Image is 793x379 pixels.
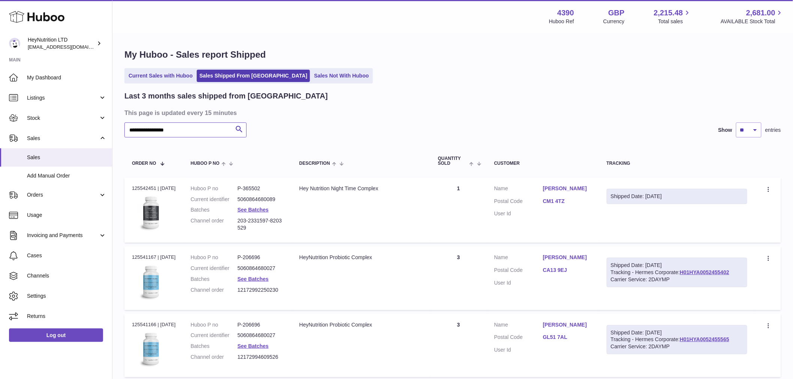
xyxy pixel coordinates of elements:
[238,276,269,282] a: See Batches
[299,254,423,261] div: HeyNutrition Probiotic Complex
[299,161,330,166] span: Description
[543,185,592,192] a: [PERSON_NAME]
[191,161,220,166] span: Huboo P no
[27,135,99,142] span: Sales
[124,91,328,101] h2: Last 3 months sales shipped from [GEOGRAPHIC_DATA]
[494,185,543,194] dt: Name
[27,94,99,101] span: Listings
[611,329,743,336] div: Shipped Date: [DATE]
[191,185,238,192] dt: Huboo P no
[28,36,95,51] div: HeyNutrition LTD
[611,193,743,200] div: Shipped Date: [DATE]
[238,185,284,192] dd: P-365502
[543,321,592,328] a: [PERSON_NAME]
[557,8,574,18] strong: 4390
[431,314,487,377] td: 3
[238,265,284,272] dd: 5060864680027
[431,246,487,310] td: 3
[721,8,784,25] a: 2,681.00 AVAILABLE Stock Total
[238,286,284,294] dd: 12172992250230
[132,194,169,231] img: 43901725566478.jpg
[27,212,106,219] span: Usage
[124,109,779,117] h3: This page is updated every 15 minutes
[494,210,543,217] dt: User Id
[494,161,592,166] div: Customer
[238,354,284,361] dd: 12172994609526
[603,18,625,25] div: Currency
[680,269,729,275] a: H01HYA0052455402
[124,49,781,61] h1: My Huboo - Sales report Shipped
[654,8,692,25] a: 2,215.48 Total sales
[608,8,624,18] strong: GBP
[238,196,284,203] dd: 5060864680089
[494,254,543,263] dt: Name
[607,258,747,287] div: Tracking - Hermes Corporate:
[611,343,743,350] div: Carrier Service: 2DAYMP
[611,276,743,283] div: Carrier Service: 2DAYMP
[611,262,743,269] div: Shipped Date: [DATE]
[238,254,284,261] dd: P-206696
[27,172,106,179] span: Add Manual Order
[494,321,543,330] dt: Name
[238,332,284,339] dd: 5060864680027
[238,321,284,328] dd: P-206696
[27,292,106,300] span: Settings
[311,70,371,82] a: Sales Not With Huboo
[191,217,238,231] dt: Channel order
[191,332,238,339] dt: Current identifier
[299,321,423,328] div: HeyNutrition Probiotic Complex
[27,252,106,259] span: Cases
[718,127,732,134] label: Show
[721,18,784,25] span: AVAILABLE Stock Total
[9,38,20,49] img: info@heynutrition.com
[132,263,169,301] img: 43901725567703.jpeg
[27,115,99,122] span: Stock
[658,18,691,25] span: Total sales
[27,313,106,320] span: Returns
[27,272,106,279] span: Channels
[132,330,169,368] img: 43901725567703.jpeg
[28,44,110,50] span: [EMAIL_ADDRESS][DOMAIN_NAME]
[132,321,176,328] div: 125541166 | [DATE]
[299,185,423,192] div: Hey Nutrition Night Time Complex
[191,276,238,283] dt: Batches
[680,336,729,342] a: H01HYA0052455565
[132,161,156,166] span: Order No
[607,161,747,166] div: Tracking
[238,343,269,349] a: See Batches
[9,328,103,342] a: Log out
[191,254,238,261] dt: Huboo P no
[765,127,781,134] span: entries
[132,185,176,192] div: 125542451 | [DATE]
[191,321,238,328] dt: Huboo P no
[494,198,543,207] dt: Postal Code
[132,254,176,261] div: 125541167 | [DATE]
[27,232,99,239] span: Invoicing and Payments
[438,156,468,166] span: Quantity Sold
[126,70,195,82] a: Current Sales with Huboo
[543,267,592,274] a: CA13 9EJ
[191,354,238,361] dt: Channel order
[431,178,487,243] td: 1
[494,267,543,276] dt: Postal Code
[543,334,592,341] a: GL51 7AL
[494,346,543,354] dt: User Id
[238,217,284,231] dd: 203-2331597-8203529
[654,8,683,18] span: 2,215.48
[191,343,238,350] dt: Batches
[549,18,574,25] div: Huboo Ref
[191,206,238,213] dt: Batches
[746,8,775,18] span: 2,681.00
[607,325,747,355] div: Tracking - Hermes Corporate:
[494,334,543,343] dt: Postal Code
[27,74,106,81] span: My Dashboard
[27,191,99,198] span: Orders
[191,265,238,272] dt: Current identifier
[191,286,238,294] dt: Channel order
[494,279,543,286] dt: User Id
[238,207,269,213] a: See Batches
[27,154,106,161] span: Sales
[543,198,592,205] a: CM1 4TZ
[543,254,592,261] a: [PERSON_NAME]
[191,196,238,203] dt: Current identifier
